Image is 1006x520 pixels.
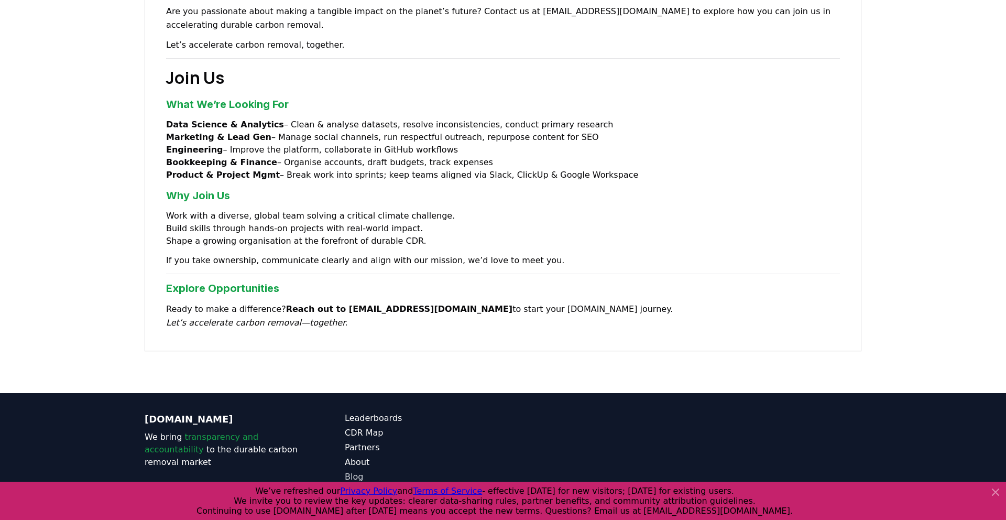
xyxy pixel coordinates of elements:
span: transparency and accountability [145,432,258,454]
p: Let’s accelerate carbon removal, together. [166,38,840,52]
h3: Why Join Us [166,188,840,203]
li: – Manage social channels, run respectful outreach, repurpose content for SEO [166,131,840,144]
a: About [345,456,503,469]
strong: Product & Project Mgmt [166,170,280,180]
li: – Clean & analyse datasets, resolve inconsistencies, conduct primary research [166,118,840,131]
strong: Bookkeeping & Finance [166,157,277,167]
strong: Marketing & Lead Gen [166,132,271,142]
li: – Organise accounts, draft budgets, track expenses [166,156,840,169]
em: Let’s accelerate carbon removal—together. [166,318,347,328]
a: Blog [345,471,503,483]
strong: Reach out to [EMAIL_ADDRESS][DOMAIN_NAME] [286,304,513,314]
p: Are you passionate about making a tangible impact on the planet’s future? Contact us at [EMAIL_AD... [166,5,840,32]
strong: Engineering [166,145,223,155]
p: We bring to the durable carbon removal market [145,431,303,469]
strong: Data Science & Analytics [166,120,284,129]
p: Ready to make a difference? to start your [DOMAIN_NAME] journey. [166,302,840,330]
a: CDR Map [345,427,503,439]
p: If you take ownership, communicate clearly and align with our mission, we’d love to meet you. [166,254,840,267]
li: Build skills through hands‑on projects with real‑world impact. [166,222,840,235]
h2: Join Us [166,65,840,90]
li: – Break work into sprints; keep teams aligned via Slack, ClickUp & Google Workspace [166,169,840,181]
h3: Explore Opportunities [166,280,840,296]
a: Leaderboards [345,412,503,425]
p: [DOMAIN_NAME] [145,412,303,427]
li: – Improve the platform, collaborate in GitHub workflows [166,144,840,156]
h3: What We’re Looking For [166,96,840,112]
li: Shape a growing organisation at the forefront of durable CDR. [166,235,840,247]
a: Partners [345,441,503,454]
li: Work with a diverse, global team solving a critical climate challenge. [166,210,840,222]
